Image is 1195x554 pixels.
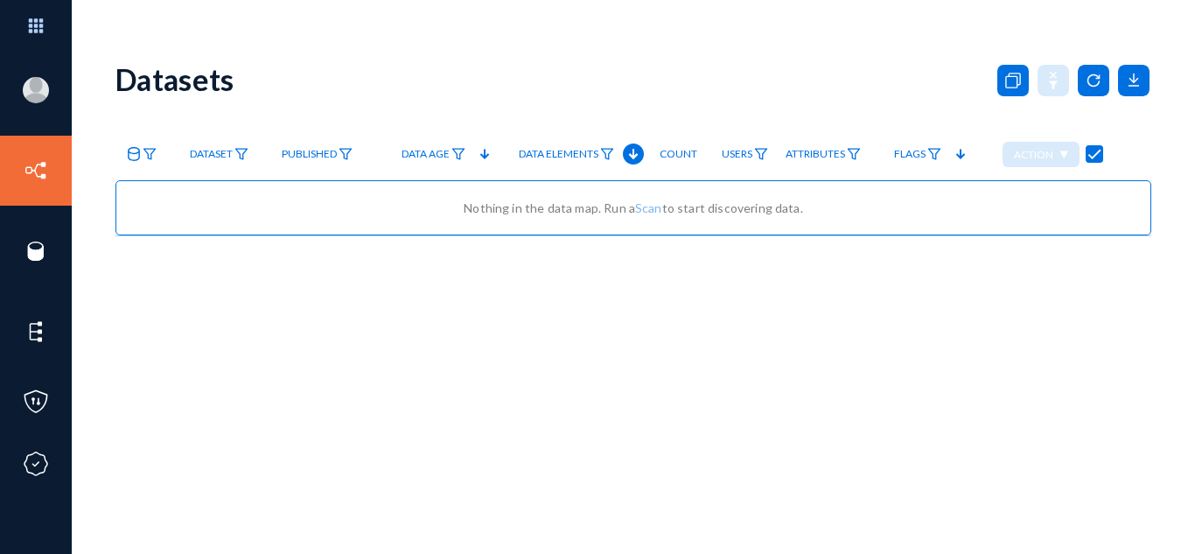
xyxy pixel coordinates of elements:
[23,319,49,345] img: icon-elements.svg
[23,158,49,184] img: icon-inventory.svg
[885,139,950,170] a: Flags
[722,148,752,160] span: Users
[894,148,926,160] span: Flags
[190,148,233,160] span: Dataset
[786,148,845,160] span: Attributes
[339,148,353,160] img: icon-filter.svg
[519,148,598,160] span: Data Elements
[847,148,861,160] img: icon-filter.svg
[927,148,941,160] img: icon-filter.svg
[282,148,337,160] span: Published
[181,139,257,170] a: Dataset
[23,238,49,264] img: icon-sources.svg
[635,200,662,215] a: Scan
[23,451,49,477] img: icon-compliance.svg
[234,148,248,160] img: icon-filter.svg
[777,139,870,170] a: Attributes
[393,139,474,170] a: Data Age
[115,61,234,97] div: Datasets
[23,77,49,103] img: blank-profile-picture.png
[600,148,614,160] img: icon-filter.svg
[713,139,777,170] a: Users
[143,148,157,160] img: icon-filter.svg
[451,148,465,160] img: icon-filter.svg
[23,389,49,415] img: icon-policies.svg
[134,199,1133,217] div: Nothing in the data map. Run a to start discovering data.
[10,7,62,45] img: app launcher
[402,148,450,160] span: Data Age
[754,148,768,160] img: icon-filter.svg
[660,148,697,160] span: Count
[273,139,361,170] a: Published
[510,139,623,170] a: Data Elements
